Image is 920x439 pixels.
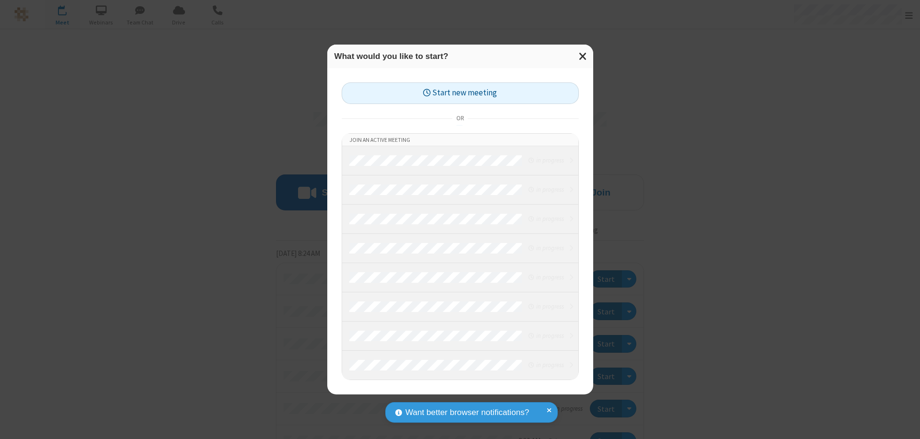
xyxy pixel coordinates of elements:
[573,45,593,68] button: Close modal
[342,134,578,146] li: Join an active meeting
[529,156,563,165] em: in progress
[334,52,586,61] h3: What would you like to start?
[529,214,563,223] em: in progress
[529,243,563,253] em: in progress
[405,406,529,419] span: Want better browser notifications?
[529,331,563,340] em: in progress
[529,273,563,282] em: in progress
[342,82,579,104] button: Start new meeting
[529,302,563,311] em: in progress
[529,360,563,370] em: in progress
[529,185,563,194] em: in progress
[452,112,468,125] span: or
